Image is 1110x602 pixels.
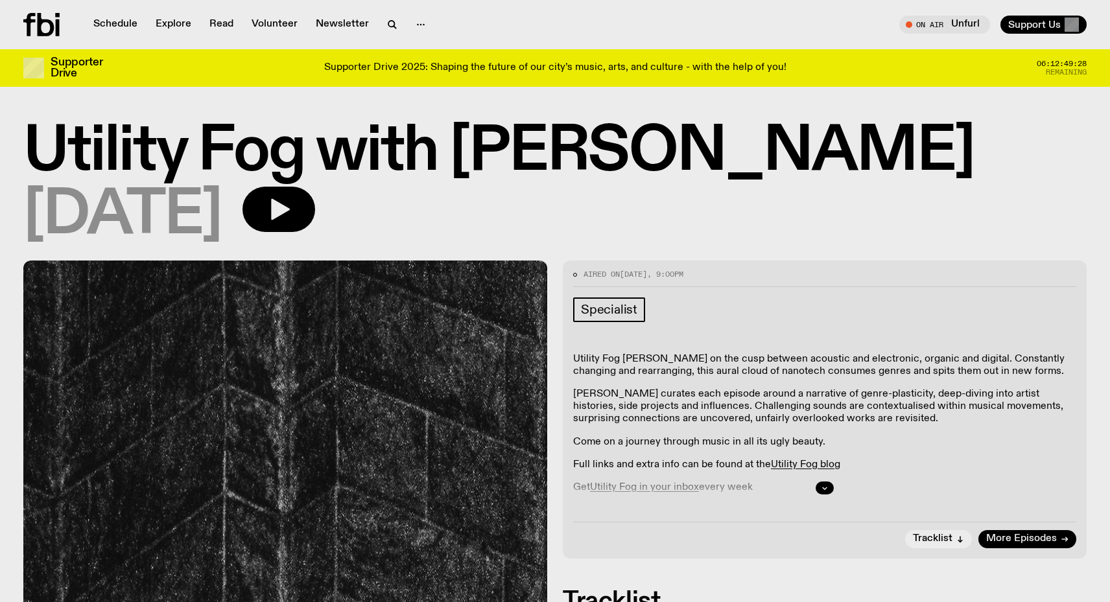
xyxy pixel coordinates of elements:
[584,269,620,279] span: Aired on
[573,436,1076,448] p: Come on a journey through music in all its ugly beauty.
[324,62,786,74] p: Supporter Drive 2025: Shaping the future of our city’s music, arts, and culture - with the help o...
[647,269,683,279] span: , 9:00pm
[308,16,377,34] a: Newsletter
[905,530,972,548] button: Tracklist
[244,16,305,34] a: Volunteer
[899,16,990,34] button: On AirUnfurl
[581,303,637,317] span: Specialist
[913,534,952,544] span: Tracklist
[1008,19,1061,30] span: Support Us
[573,459,1076,471] p: Full links and extra info can be found at the
[620,269,647,279] span: [DATE]
[148,16,199,34] a: Explore
[986,534,1057,544] span: More Episodes
[202,16,241,34] a: Read
[1000,16,1087,34] button: Support Us
[1037,60,1087,67] span: 06:12:49:28
[573,388,1076,426] p: [PERSON_NAME] curates each episode around a narrative of genre-plasticity, deep-diving into artis...
[771,459,840,470] a: Utility Fog blog
[573,353,1076,378] p: Utility Fog [PERSON_NAME] on the cusp between acoustic and electronic, organic and digital. Const...
[23,187,222,245] span: [DATE]
[573,297,645,322] a: Specialist
[51,57,102,79] h3: Supporter Drive
[86,16,145,34] a: Schedule
[1046,69,1087,76] span: Remaining
[23,123,1087,181] h1: Utility Fog with [PERSON_NAME]
[978,530,1076,548] a: More Episodes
